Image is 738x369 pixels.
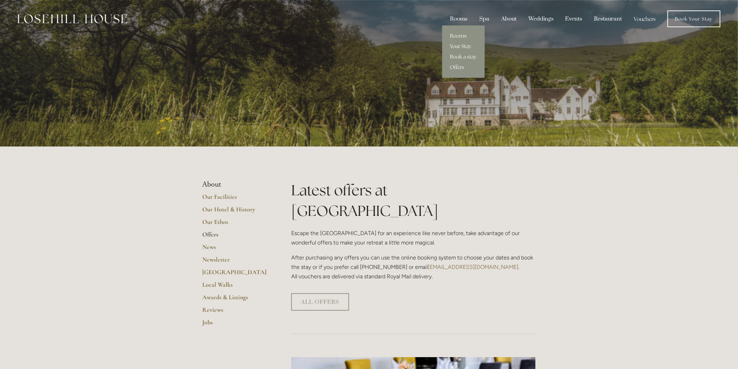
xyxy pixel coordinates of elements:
[17,14,127,23] img: Losehill House
[202,218,269,231] a: Our Ethos
[202,243,269,256] a: News
[291,180,536,221] h1: Latest offers at [GEOGRAPHIC_DATA]
[202,180,269,189] li: About
[442,52,485,62] a: Book a stay
[202,281,269,293] a: Local Walks
[589,12,627,25] div: Restaurant
[474,12,495,25] div: Spa
[202,256,269,268] a: Newsletter
[428,264,518,270] a: [EMAIL_ADDRESS][DOMAIN_NAME]
[291,293,349,311] a: ALL OFFERS
[496,12,522,25] div: About
[445,12,473,25] div: Rooms
[668,10,721,27] a: Book Your Stay
[202,293,269,306] a: Awards & Listings
[202,318,269,331] a: Jobs
[629,12,661,25] a: Vouchers
[202,193,269,205] a: Our Facilities
[202,268,269,281] a: [GEOGRAPHIC_DATA]
[202,306,269,318] a: Reviews
[291,228,536,247] p: Escape the [GEOGRAPHIC_DATA] for an experience like never before, take advantage of our wonderful...
[442,41,485,52] a: Your Stay
[202,205,269,218] a: Our Hotel & History
[560,12,588,25] div: Events
[442,31,485,41] a: Rooms
[442,62,485,73] a: Offers
[202,231,269,243] a: Offers
[523,12,559,25] div: Weddings
[291,253,536,281] p: After purchasing any offers you can use the online booking system to choose your dates and book t...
